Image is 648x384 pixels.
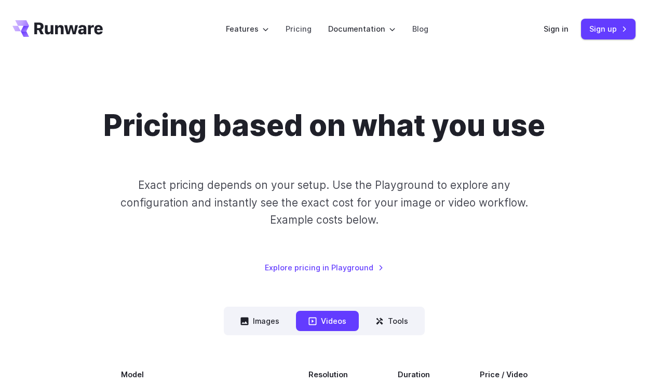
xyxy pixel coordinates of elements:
p: Exact pricing depends on your setup. Use the Playground to explore any configuration and instantl... [106,176,542,228]
a: Explore pricing in Playground [265,262,384,273]
label: Features [226,23,269,35]
a: Blog [412,23,428,35]
a: Sign up [581,19,636,39]
button: Images [228,311,292,331]
label: Documentation [328,23,396,35]
button: Tools [363,311,421,331]
h1: Pricing based on what you use [103,108,545,143]
a: Sign in [544,23,569,35]
button: Videos [296,311,359,331]
a: Go to / [12,20,103,37]
a: Pricing [286,23,312,35]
